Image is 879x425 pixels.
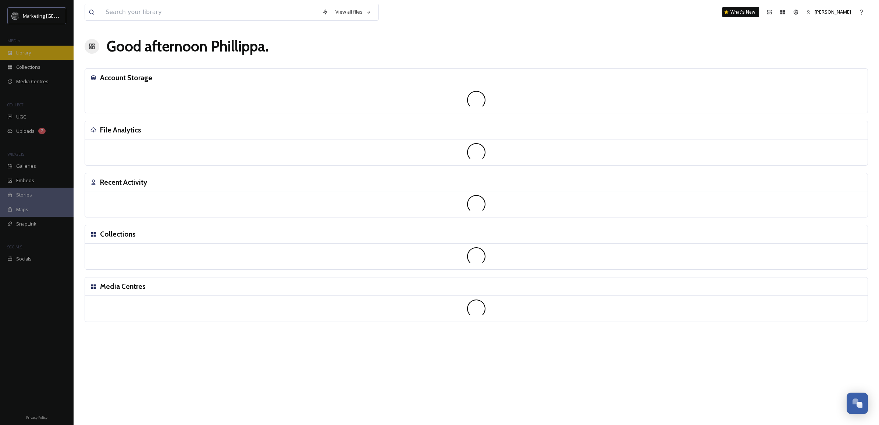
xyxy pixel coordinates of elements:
[107,35,268,57] h1: Good afternoon Phillippa .
[16,128,35,135] span: Uploads
[332,5,375,19] a: View all files
[7,244,22,249] span: SOCIALS
[100,72,152,83] h3: Account Storage
[100,229,136,240] h3: Collections
[100,125,141,135] h3: File Analytics
[7,38,20,43] span: MEDIA
[722,7,759,17] a: What's New
[7,151,24,157] span: WIDGETS
[26,412,47,421] a: Privacy Policy
[16,206,28,213] span: Maps
[803,5,855,19] a: [PERSON_NAME]
[16,255,32,262] span: Socials
[100,281,146,292] h3: Media Centres
[16,191,32,198] span: Stories
[102,4,318,20] input: Search your library
[7,102,23,107] span: COLLECT
[16,177,34,184] span: Embeds
[16,78,49,85] span: Media Centres
[16,64,40,71] span: Collections
[100,177,147,188] h3: Recent Activity
[12,12,19,20] img: MC-Logo-01.svg
[16,220,36,227] span: SnapLink
[815,8,851,15] span: [PERSON_NAME]
[38,128,46,134] div: 7
[16,163,36,170] span: Galleries
[16,49,31,56] span: Library
[26,415,47,420] span: Privacy Policy
[16,113,26,120] span: UGC
[23,12,93,19] span: Marketing [GEOGRAPHIC_DATA]
[847,393,868,414] button: Open Chat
